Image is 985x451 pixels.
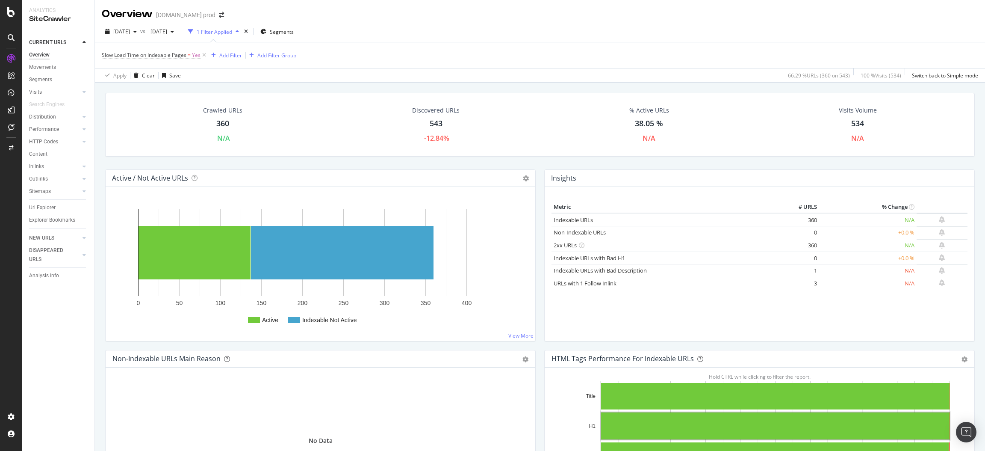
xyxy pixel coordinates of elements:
td: 0 [780,252,819,264]
button: Add Filter [208,50,242,60]
div: Visits Volume [839,106,877,115]
div: 38.05 % [635,118,663,129]
a: Content [29,150,88,159]
span: = [188,51,191,59]
div: times [242,27,250,36]
a: Indexable URLs with Bad Description [554,267,647,274]
div: Discovered URLs [412,106,460,115]
text: Title [586,393,596,399]
text: Indexable Not Active [302,317,357,323]
div: Clear [142,72,155,79]
text: 0 [137,300,140,306]
a: View More [508,332,534,339]
div: 66.29 % URLs ( 360 on 543 ) [788,72,850,79]
th: Metric [551,201,780,214]
button: 1 Filter Applied [185,25,242,39]
span: Yes [192,49,201,61]
div: Save [169,72,181,79]
th: % Change [819,201,916,214]
div: Url Explorer [29,203,56,212]
a: Movements [29,63,88,72]
td: 3 [780,277,819,290]
div: N/A [217,134,230,143]
td: 1 [780,264,819,277]
td: +0.0 % [819,252,916,264]
div: Crawled URLs [203,106,242,115]
div: SiteCrawler [29,14,88,24]
div: HTML Tags Performance for Indexable URLs [551,354,694,363]
div: Add Filter Group [257,52,296,59]
a: Inlinks [29,162,80,171]
div: N/A [851,134,864,143]
div: -12.84% [424,134,449,143]
a: Indexable URLs [554,216,593,224]
div: arrow-right-arrow-left [219,12,224,18]
div: % Active URLs [629,106,669,115]
a: CURRENT URLS [29,38,80,47]
div: gear [961,356,967,362]
div: Inlinks [29,162,44,171]
div: 100 % Visits ( 534 ) [861,72,901,79]
div: NEW URLS [29,234,54,243]
div: Open Intercom Messenger [956,422,976,442]
div: Analytics [29,7,88,14]
div: bell-plus [939,254,945,261]
div: bell-plus [939,242,945,249]
div: Overview [102,7,153,21]
td: N/A [819,264,916,277]
a: 2xx URLs [554,241,577,249]
td: +0.0 % [819,226,916,239]
div: Overview [29,50,50,59]
button: [DATE] [102,25,140,39]
a: Analysis Info [29,271,88,280]
div: Segments [29,75,52,84]
h4: Insights [551,172,576,184]
div: 1 Filter Applied [197,28,232,36]
a: Overview [29,50,88,59]
a: Outlinks [29,175,80,184]
div: bell-plus [939,279,945,286]
td: 0 [780,226,819,239]
text: 200 [298,300,308,306]
div: Explorer Bookmarks [29,216,75,225]
button: Clear [130,68,155,82]
div: 534 [851,118,864,129]
a: Indexable URLs with Bad H1 [554,254,625,262]
div: Content [29,150,47,159]
div: Outlinks [29,175,48,184]
td: 360 [780,213,819,226]
span: vs [140,27,147,35]
div: Switch back to Simple mode [912,72,978,79]
span: 2025 Sep. 15th [113,28,130,35]
div: HTTP Codes [29,137,58,146]
span: 2024 Sep. 6th [147,28,167,35]
div: Performance [29,125,59,134]
div: bell-plus [939,216,945,223]
div: 543 [430,118,442,129]
td: N/A [819,277,916,290]
a: DISAPPEARED URLS [29,246,80,264]
div: Sitemaps [29,187,51,196]
a: Search Engines [29,100,73,109]
div: Visits [29,88,42,97]
th: # URLS [780,201,819,214]
a: NEW URLS [29,234,80,243]
td: 360 [780,239,819,252]
text: 300 [380,300,390,306]
span: Slow Load Time on Indexable Pages [102,51,186,59]
button: Apply [102,68,127,82]
a: Segments [29,75,88,84]
text: 400 [462,300,472,306]
a: Explorer Bookmarks [29,216,88,225]
a: Non-Indexable URLs [554,228,606,236]
div: Movements [29,63,56,72]
i: Options [523,175,529,181]
button: [DATE] [147,25,177,39]
svg: A chart. [112,201,523,334]
button: Save [159,68,181,82]
div: [DOMAIN_NAME] prod [156,11,215,19]
button: Switch back to Simple mode [908,68,978,82]
h4: Active / Not Active URLs [112,172,188,184]
a: Sitemaps [29,187,80,196]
